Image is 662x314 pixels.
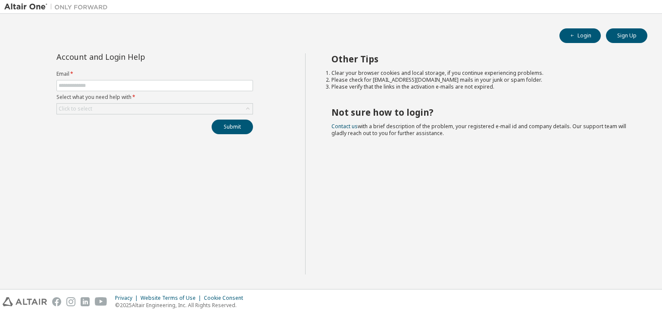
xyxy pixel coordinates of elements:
button: Login [559,28,601,43]
p: © 2025 Altair Engineering, Inc. All Rights Reserved. [115,302,248,309]
div: Website Terms of Use [141,295,204,302]
a: Contact us [331,123,358,130]
div: Cookie Consent [204,295,248,302]
label: Select what you need help with [56,94,253,101]
div: Privacy [115,295,141,302]
li: Please verify that the links in the activation e-mails are not expired. [331,83,632,90]
img: youtube.svg [95,297,107,306]
button: Submit [212,120,253,134]
img: linkedin.svg [81,297,90,306]
div: Account and Login Help [56,53,214,60]
li: Please check for [EMAIL_ADDRESS][DOMAIN_NAME] mails in your junk or spam folder. [331,77,632,83]
li: Clear your browser cookies and local storage, if you continue experiencing problems. [331,70,632,77]
div: Click to select [59,105,92,112]
label: Email [56,71,253,77]
h2: Not sure how to login? [331,107,632,118]
img: altair_logo.svg [3,297,47,306]
h2: Other Tips [331,53,632,65]
span: with a brief description of the problem, your registered e-mail id and company details. Our suppo... [331,123,626,137]
button: Sign Up [606,28,647,43]
img: Altair One [4,3,112,11]
img: facebook.svg [52,297,61,306]
div: Click to select [57,104,253,114]
img: instagram.svg [66,297,75,306]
